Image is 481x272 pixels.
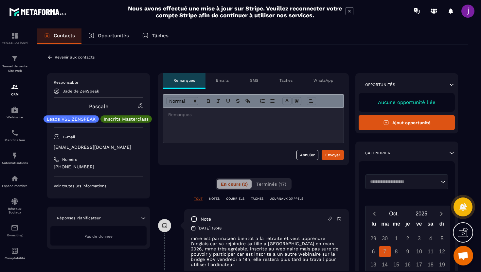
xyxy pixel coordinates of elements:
div: Ouvrir le chat [454,246,473,265]
a: schedulerschedulerPlanificateur [2,124,28,147]
p: Jade de ZenSpeak [63,89,99,93]
div: ma [380,219,391,231]
p: Réponses Planificateur [57,215,101,221]
div: 1 [391,233,402,244]
div: di [436,219,447,231]
div: 9 [402,246,414,257]
img: automations [11,106,19,114]
p: Inscrits Masterclass [104,117,149,121]
div: 30 [379,233,391,244]
div: 10 [414,246,425,257]
p: Responsable [54,80,143,85]
p: Remarques [173,78,195,83]
div: 6 [368,246,379,257]
p: SMS [250,78,258,83]
a: Contacts [37,28,81,44]
p: WhatsApp [313,78,333,83]
a: automationsautomationsEspace membre [2,170,28,193]
img: social-network [11,197,19,205]
div: 19 [436,259,448,270]
p: Revenir aux contacts [55,55,95,59]
div: me [391,219,402,231]
p: Webinaire [2,115,28,119]
a: Opportunités [81,28,135,44]
a: formationformationTableau de bord [2,27,28,50]
div: Envoyer [325,152,340,158]
p: JOURNAUX D'APPELS [270,196,303,201]
p: mme est parmacien bientot a la retraite et veut apprendre l'anglais car va rejoindre sa fille a [... [191,236,342,267]
p: TÂCHES [251,196,263,201]
p: E-mailing [2,233,28,237]
p: Contacts [54,33,75,39]
span: Pas de donnée [84,234,113,239]
button: Terminés (17) [252,179,290,189]
p: Opportunités [98,33,129,39]
p: TOUT [194,196,203,201]
img: automations [11,175,19,182]
a: accountantaccountantComptabilité [2,242,28,265]
p: Planificateur [2,138,28,142]
p: Tunnel de vente Site web [2,64,28,73]
div: 2 [402,233,414,244]
button: Open years overlay [408,208,435,219]
button: Annuler [296,150,318,160]
input: Search for option [368,178,439,185]
button: Previous month [368,209,380,218]
img: accountant [11,247,19,255]
p: Aucune opportunité liée [365,99,448,105]
div: 5 [436,233,448,244]
a: emailemailE-mailing [2,219,28,242]
div: 18 [425,259,436,270]
p: Tâches [152,33,169,39]
p: COURRIELS [226,196,244,201]
div: 16 [402,259,414,270]
div: ve [413,219,425,231]
p: [DATE] 18:48 [198,226,222,231]
button: Ajout opportunité [359,115,455,130]
div: 7 [379,246,391,257]
div: 14 [379,259,391,270]
button: En cours (2) [217,179,252,189]
div: 15 [391,259,402,270]
a: automationsautomationsAutomatisations [2,147,28,170]
p: Tableau de bord [2,41,28,45]
a: formationformationCRM [2,78,28,101]
div: sa [425,219,436,231]
p: Automatisations [2,161,28,165]
a: Pascale [89,103,108,110]
img: formation [11,32,19,40]
p: Comptabilité [2,256,28,260]
img: formation [11,83,19,91]
p: Leads VSL ZENSPEAK [47,117,96,121]
a: Tâches [135,28,175,44]
p: Espace membre [2,184,28,188]
img: formation [11,55,19,62]
p: Voir toutes les informations [54,183,143,189]
div: 12 [436,246,448,257]
div: 29 [368,233,379,244]
p: Opportunités [365,82,395,87]
div: 4 [425,233,436,244]
div: 11 [425,246,436,257]
p: Emails [216,78,229,83]
p: CRM [2,93,28,96]
div: je [402,219,414,231]
div: 13 [368,259,379,270]
p: NOTES [209,196,220,201]
button: Next month [435,209,447,218]
p: [PHONE_NUMBER] [54,164,143,170]
div: 17 [414,259,425,270]
p: Tâches [279,78,293,83]
p: Numéro [62,157,77,162]
p: note [201,216,211,222]
img: email [11,224,19,232]
img: scheduler [11,129,19,137]
a: automationsautomationsWebinaire [2,101,28,124]
p: Réseaux Sociaux [2,207,28,214]
a: social-networksocial-networkRéseaux Sociaux [2,193,28,219]
img: automations [11,152,19,160]
a: formationformationTunnel de vente Site web [2,50,28,78]
p: Calendrier [365,150,390,156]
img: logo [9,6,68,18]
div: 3 [414,233,425,244]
